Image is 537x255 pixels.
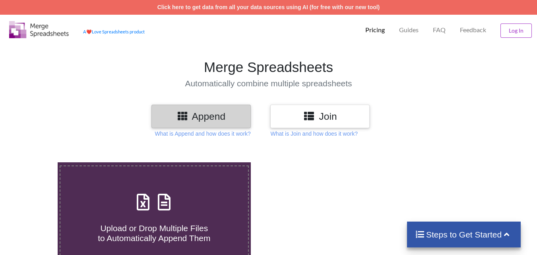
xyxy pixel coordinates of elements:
h3: Join [276,111,364,122]
button: Log In [500,23,532,38]
p: FAQ [433,26,446,34]
span: Feedback [460,27,486,33]
p: Pricing [365,26,385,34]
p: Guides [399,26,419,34]
p: What is Append and how does it work? [155,130,251,138]
h4: Steps to Get Started [415,230,513,239]
img: Logo.png [9,21,69,38]
a: Click here to get data from all your data sources using AI (for free with our new tool) [157,4,380,10]
span: Upload or Drop Multiple Files to Automatically Append Them [98,224,210,243]
a: AheartLove Spreadsheets product [83,29,145,34]
h3: Append [157,111,245,122]
span: heart [86,29,92,34]
p: What is Join and how does it work? [270,130,357,138]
